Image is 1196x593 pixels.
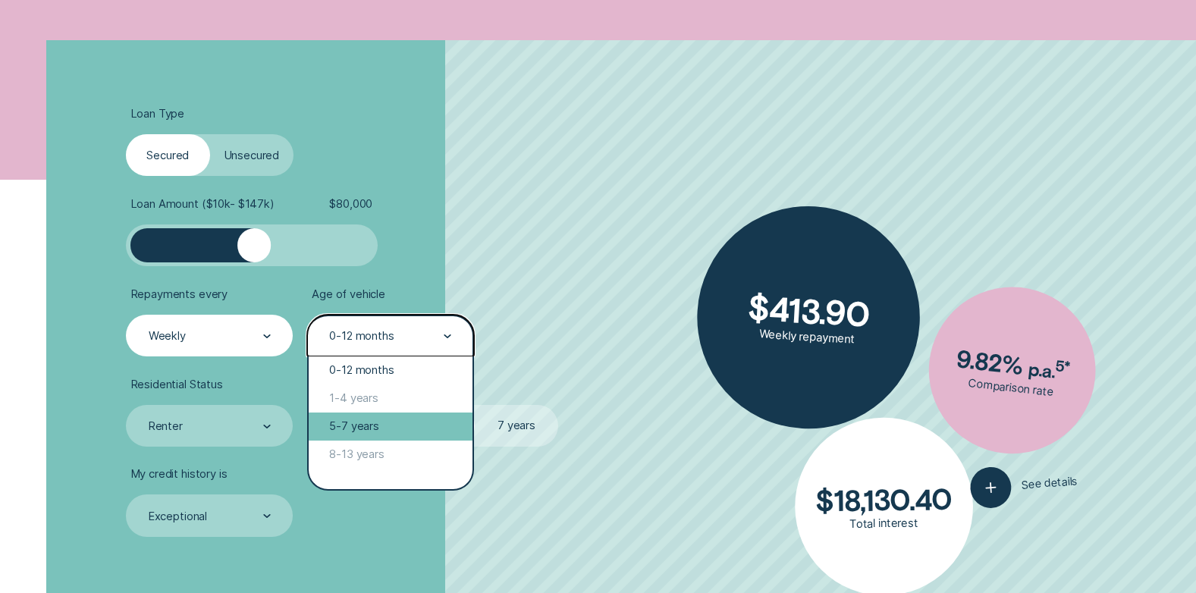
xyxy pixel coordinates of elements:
[149,329,186,343] div: Weekly
[131,467,228,481] span: My credit history is
[131,107,185,121] span: Loan Type
[1022,475,1078,492] span: See details
[309,356,472,384] div: 0-12 months
[126,134,210,176] label: Secured
[475,405,559,447] label: 7 years
[210,134,294,176] label: Unsecured
[309,384,472,413] div: 1-4 years
[329,197,372,211] span: $ 80,000
[309,413,472,441] div: 5-7 years
[312,287,385,301] span: Age of vehicle
[309,441,472,469] div: 8-13 years
[969,461,1079,510] button: See details
[131,287,228,301] span: Repayments every
[131,197,275,211] span: Loan Amount ( $10k - $147k )
[149,419,183,433] div: Renter
[329,329,394,343] div: 0-12 months
[131,378,223,391] span: Residential Status
[149,510,207,523] div: Exceptional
